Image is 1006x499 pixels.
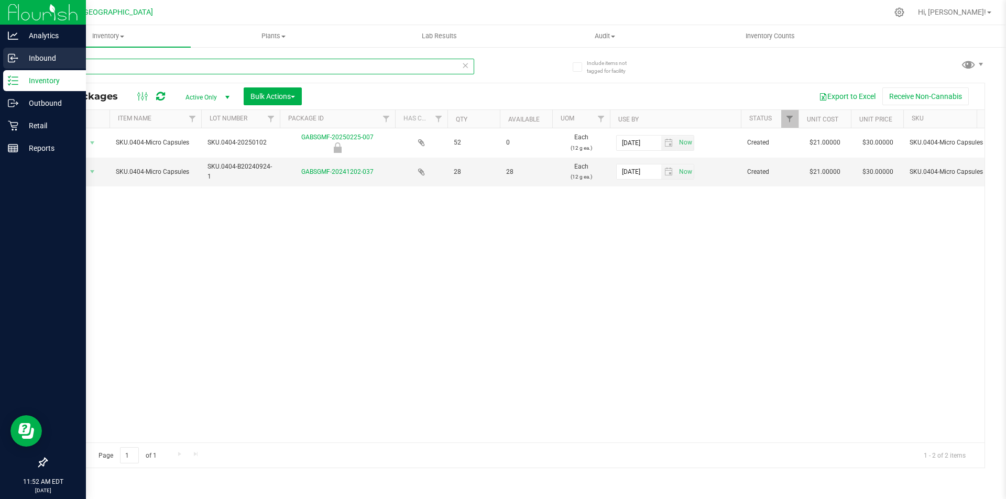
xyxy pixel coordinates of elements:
a: GABSGMF-20241202-037 [301,168,374,175]
a: Qty [456,116,467,123]
a: Plants [191,25,356,47]
p: Analytics [18,29,81,42]
span: Plants [191,31,356,41]
p: Inventory [18,74,81,87]
span: $30.00000 [857,164,899,180]
span: 28 [506,167,546,177]
span: SKU.0404-20250102 [207,138,274,148]
span: Hi, [PERSON_NAME]! [918,8,986,16]
a: Unit Cost [807,116,838,123]
span: 0 [506,138,546,148]
p: Reports [18,142,81,154]
p: Retail [18,119,81,132]
button: Bulk Actions [244,87,302,105]
span: Inventory Counts [731,31,809,41]
inline-svg: Inventory [8,75,18,86]
span: SKU.0404-Micro Capsules [910,138,989,148]
inline-svg: Outbound [8,98,18,108]
inline-svg: Retail [8,120,18,131]
a: Filter [184,110,201,128]
span: Each [559,132,604,152]
span: SKU.0404-Micro Capsules [116,138,195,148]
span: Set Current date [676,135,694,150]
span: All Packages [54,91,128,102]
span: SKU.0404-Micro Capsules [910,167,989,177]
span: select [86,136,99,150]
inline-svg: Reports [8,143,18,153]
a: Filter [593,110,610,128]
p: Inbound [18,52,81,64]
span: GA2 - [GEOGRAPHIC_DATA] [61,8,153,17]
button: Receive Non-Cannabis [882,87,969,105]
a: Audit [522,25,687,47]
span: Lab Results [408,31,471,41]
div: Newly Received [278,142,397,153]
span: 52 [454,138,494,148]
inline-svg: Analytics [8,30,18,41]
a: Filter [430,110,447,128]
p: 11:52 AM EDT [5,477,81,486]
button: Export to Excel [812,87,882,105]
a: UOM [561,115,574,122]
span: 1 - 2 of 2 items [915,447,974,463]
span: Set Current date [676,164,694,180]
span: Created [747,138,792,148]
a: Inventory Counts [687,25,853,47]
span: select [86,164,99,179]
p: (12 g ea.) [559,172,604,182]
a: Item Name [118,115,151,122]
span: SKU.0404-Micro Capsules [116,167,195,177]
span: select [676,136,694,150]
p: Outbound [18,97,81,109]
a: Status [749,115,772,122]
a: Filter [781,110,799,128]
a: Lab Results [356,25,522,47]
inline-svg: Inbound [8,53,18,63]
span: Clear [462,59,469,72]
a: Filter [263,110,280,128]
a: Inventory [25,25,191,47]
span: select [661,136,676,150]
th: Has COA [395,110,447,128]
span: Inventory [25,31,191,41]
a: Package ID [288,115,324,122]
a: Unit Price [859,116,892,123]
p: [DATE] [5,486,81,494]
p: (12 g ea.) [559,143,604,153]
iframe: Resource center [10,415,42,447]
span: Each [559,162,604,182]
span: Page of 1 [90,447,165,463]
span: $30.00000 [857,135,899,150]
td: $21.00000 [799,158,851,186]
div: Manage settings [893,7,906,17]
a: Available [508,116,540,123]
a: SKU [912,115,924,122]
input: Search Package ID, Item Name, SKU, Lot or Part Number... [46,59,474,74]
span: SKU.0404-B20240924-1 [207,162,274,182]
span: Audit [522,31,687,41]
span: Include items not tagged for facility [587,59,639,75]
input: 1 [120,447,139,463]
a: Lot Number [210,115,247,122]
span: 28 [454,167,494,177]
a: Filter [378,110,395,128]
span: select [661,164,676,179]
a: Use By [618,116,639,123]
span: select [676,164,694,179]
span: Created [747,167,792,177]
td: $21.00000 [799,128,851,158]
span: Bulk Actions [250,92,295,101]
a: GABSGMF-20250225-007 [301,134,374,141]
